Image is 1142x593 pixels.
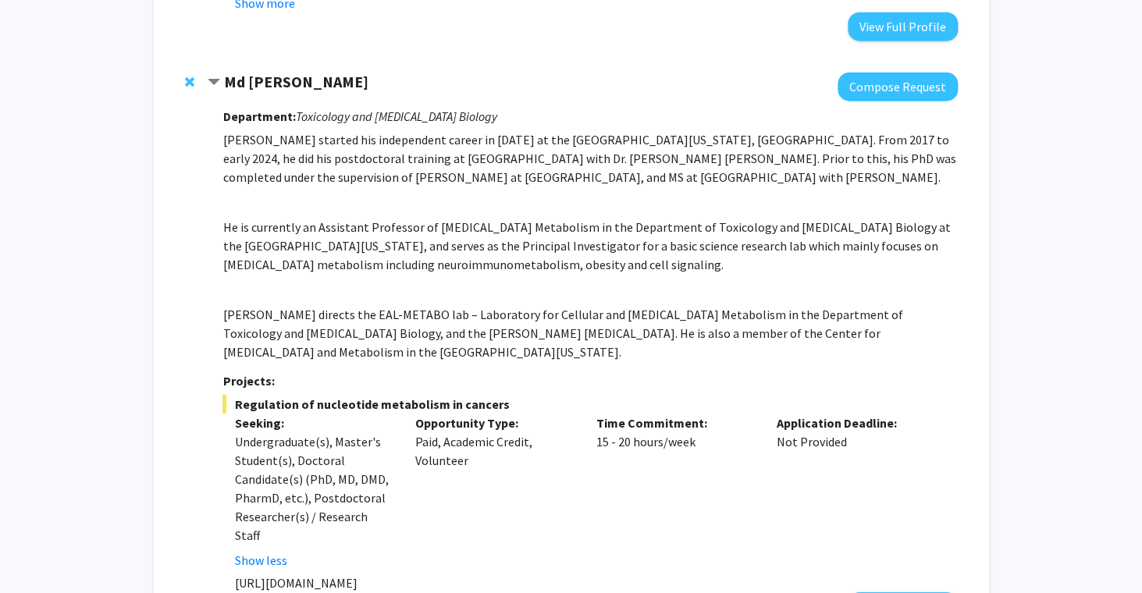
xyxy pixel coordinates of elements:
p: [PERSON_NAME] started his independent career in [DATE] at the [GEOGRAPHIC_DATA][US_STATE], [GEOGR... [222,130,957,186]
i: Toxicology and [MEDICAL_DATA] Biology [295,108,496,124]
p: Seeking: [234,414,392,432]
p: Application Deadline: [777,414,934,432]
p: [PERSON_NAME] directs the EAL-METABO lab – Laboratory for Cellular and [MEDICAL_DATA] Metabolism ... [222,305,957,361]
iframe: Chat [12,523,66,581]
p: [URL][DOMAIN_NAME] [234,573,957,592]
div: 15 - 20 hours/week [584,414,765,570]
strong: Department: [222,108,295,124]
p: Time Commitment: [596,414,753,432]
p: He is currently an Assistant Professor of [MEDICAL_DATA] Metabolism in the Department of Toxicolo... [222,218,957,274]
span: Remove Md Eunus Ali from bookmarks [185,76,194,88]
button: Show less [234,551,286,570]
strong: Md [PERSON_NAME] [224,72,368,91]
div: Not Provided [765,414,946,570]
p: Opportunity Type: [415,414,573,432]
button: View Full Profile [848,12,958,41]
div: Paid, Academic Credit, Volunteer [404,414,585,570]
strong: Projects: [222,373,274,389]
span: Contract Md Eunus Ali Bookmark [208,76,220,89]
div: Undergraduate(s), Master's Student(s), Doctoral Candidate(s) (PhD, MD, DMD, PharmD, etc.), Postdo... [234,432,392,545]
button: Compose Request to Md Eunus Ali [838,73,958,101]
span: Regulation of nucleotide metabolism in cancers [222,395,957,414]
